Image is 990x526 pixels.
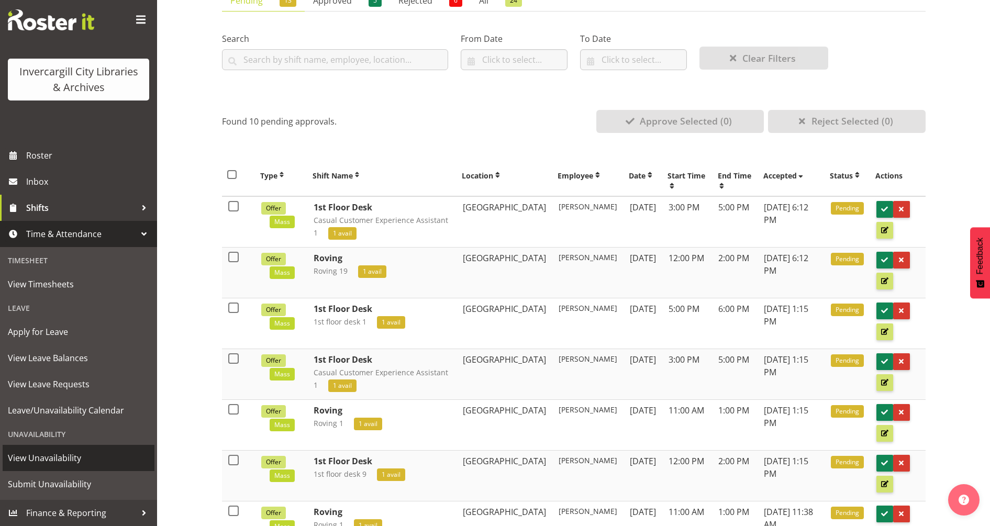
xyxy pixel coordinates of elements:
th: Shift Name [307,166,457,196]
div: Leave [3,297,154,319]
span: Mass [270,419,295,431]
span: Pending [831,253,864,265]
span: Time & Attendance [26,226,136,242]
td: [GEOGRAPHIC_DATA] [457,399,552,450]
span: 1 positions available [377,316,405,329]
p: [PERSON_NAME] [559,252,617,263]
button: Quick Reject [893,303,910,319]
td: 5:00 PM [662,298,712,349]
button: View Details & Add Notes [876,222,893,239]
button: View Details & Add Notes [876,323,893,340]
span: 1 positions available [358,265,386,278]
button: Clear Filters [699,47,828,70]
small: Roving 19 [314,266,348,276]
span: View Leave Requests [8,376,149,392]
button: Quick Approve [876,303,893,319]
td: [DATE] [624,247,662,298]
strong: Roving [314,252,342,264]
p: [PERSON_NAME] [559,353,617,364]
span: 1 positions available [377,468,405,481]
td: 6:00 PM [712,298,758,349]
strong: 1st Floor Desk [314,303,372,315]
span: Pending [831,456,864,468]
span: Pending [831,354,864,367]
th: End Time [712,166,758,196]
a: View Timesheets [3,271,154,297]
span: Pending [831,202,864,215]
span: Pending [831,304,864,316]
td: [GEOGRAPHIC_DATA] [457,247,552,298]
button: Quick Approve [876,506,893,522]
th: Employee [552,166,624,196]
button: Quick Approve [876,201,893,218]
p: [PERSON_NAME] [559,506,617,517]
span: View Unavailability [8,450,149,466]
span: Mass [270,317,295,330]
td: 2:00 PM [712,247,758,298]
td: [DATE] 1:15 PM [758,399,824,450]
small: Casual Customer Experience Assistant 1 [314,215,448,238]
strong: Roving [314,405,342,416]
button: Approve Selected (0) [596,110,764,133]
button: Quick Approve [876,353,893,370]
span: View Timesheets [8,276,149,292]
td: [DATE] 6:12 PM [758,247,824,298]
p: [PERSON_NAME] [559,303,617,314]
button: Feedback - Show survey [970,227,990,298]
span: Inbox [26,174,152,189]
a: View Unavailability [3,445,154,471]
td: 2:00 PM [712,450,758,501]
span: 1 positions available [354,418,382,430]
button: Quick Approve [876,252,893,268]
a: Apply for Leave [3,319,154,345]
span: Reject Selected (0) [811,114,893,128]
td: [GEOGRAPHIC_DATA] [457,298,552,349]
a: View Leave Requests [3,371,154,397]
td: [DATE] [624,196,662,248]
img: Rosterit website logo [8,9,94,30]
span: Offer [261,456,286,468]
input: Click to select... [461,49,568,70]
span: Finance & Reporting [26,505,136,521]
button: Quick Approve [876,404,893,421]
td: [DATE] [624,298,662,349]
span: Approve Selected (0) [640,114,732,128]
th: Location [457,166,552,196]
label: Search [222,32,448,45]
th: Status [825,166,870,196]
p: [PERSON_NAME] [559,201,617,212]
a: Leave/Unavailability Calendar [3,397,154,423]
small: 1st floor desk 9 [314,469,366,479]
strong: 1st Floor Desk [314,354,372,365]
button: View Details & Add Notes [876,273,893,289]
button: Quick Reject [893,404,910,421]
span: Pending [831,405,864,418]
span: Feedback [975,238,985,274]
td: [DATE] [624,399,662,450]
button: Quick Reject [893,201,910,218]
td: [GEOGRAPHIC_DATA] [457,450,552,501]
th: Accepted [758,166,824,196]
button: View Details & Add Notes [876,374,893,391]
a: Submit Unavailability [3,471,154,497]
small: 1st floor desk 1 [314,317,366,327]
span: Offer [261,304,286,316]
td: 5:00 PM [712,196,758,248]
td: [DATE] 1:15 PM [758,450,824,501]
span: Pending [831,507,864,519]
strong: 1st Floor Desk [314,455,372,467]
small: Casual Customer Experience Assistant 1 [314,367,448,390]
p: Found 10 pending approvals. [222,116,337,127]
span: Shifts [26,200,136,216]
button: Quick Reject [893,506,910,522]
div: Unavailability [3,423,154,445]
td: 3:00 PM [662,196,712,248]
span: Leave/Unavailability Calendar [8,402,149,418]
strong: 1st Floor Desk [314,202,372,213]
td: [DATE] 1:15 PM [758,349,824,399]
small: Roving 1 [314,418,343,428]
span: Offer [261,202,286,215]
th: Start Time [662,166,712,196]
label: From Date [461,32,568,45]
span: Offer [261,354,286,367]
